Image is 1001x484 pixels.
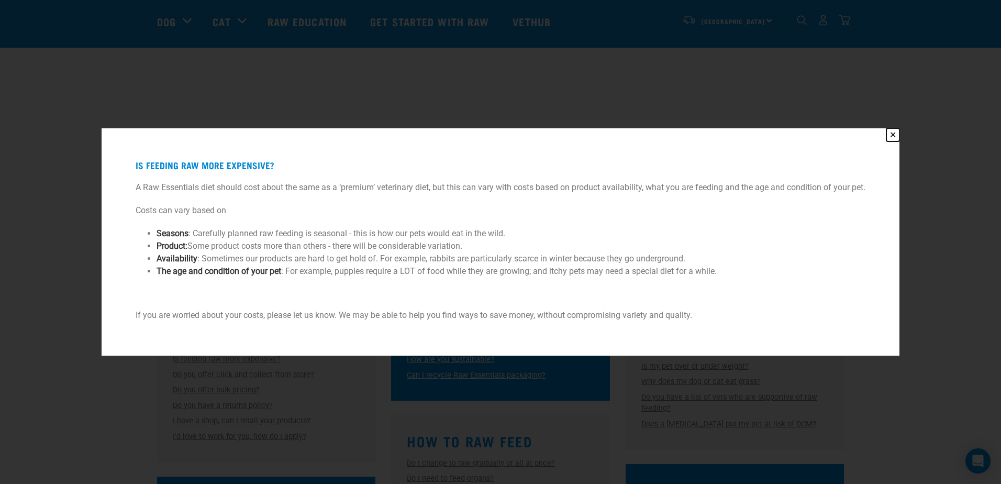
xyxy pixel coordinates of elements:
strong: Availability [157,254,197,263]
li: : Sometimes our products are hard to get hold of. For example, rabbits are particularly scarce in... [157,252,844,265]
strong: The age and condition of your pet [157,266,281,276]
p: Costs can vary based on [136,204,865,217]
button: Close [886,128,899,141]
strong: : [185,241,187,251]
strong: Seasons [157,228,188,238]
p: A Raw Essentials diet should cost about the same as a ‘premium’ veterinary diet, but this can var... [136,181,865,194]
p: If you are worried about your costs, please let us know. We may be able to help you find ways to ... [136,309,865,322]
li: : Carefully planned raw feeding is seasonal - this is how our pets would eat in the wild. [157,227,844,240]
li: Some product costs more than others - there will be considerable variation. [157,240,844,252]
h4: Is feeding raw more expensive? [136,160,865,171]
strong: Product [157,241,185,251]
li: : For example, puppies require a LOT of food while they are growing; and itchy pets may need a sp... [157,265,844,278]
